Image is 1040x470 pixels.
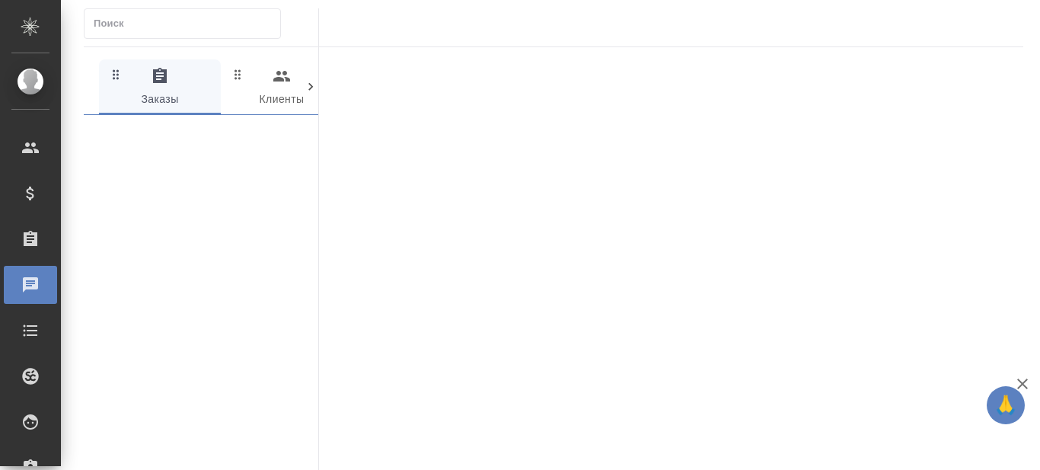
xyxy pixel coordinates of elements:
[230,67,333,109] span: Клиенты
[987,386,1025,424] button: 🙏
[993,389,1019,421] span: 🙏
[94,13,280,34] input: Поиск
[108,67,212,109] span: Заказы
[109,67,123,82] svg: Зажми и перетащи, чтобы поменять порядок вкладок
[231,67,245,82] svg: Зажми и перетащи, чтобы поменять порядок вкладок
